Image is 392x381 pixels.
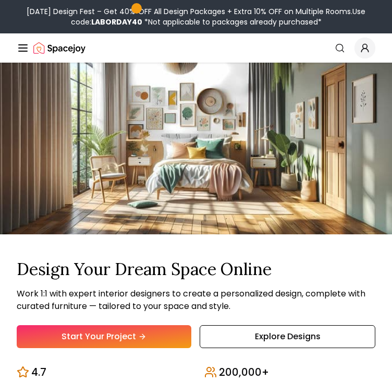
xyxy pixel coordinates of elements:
div: [DATE] Design Fest – Get 40% OFF All Design Packages + Extra 10% OFF on Multiple Rooms. [4,6,388,27]
nav: Global [17,33,375,63]
span: Use code: [71,6,366,27]
a: Explore Designs [200,325,375,348]
p: 200,000+ [219,365,269,379]
a: Spacejoy [33,38,85,58]
span: *Not applicable to packages already purchased* [142,17,322,27]
a: Start Your Project [17,325,191,348]
b: LABORDAY40 [91,17,142,27]
img: Spacejoy Logo [33,38,85,58]
h1: Design Your Dream Space Online [17,259,375,279]
p: 4.7 [31,365,46,379]
p: Work 1:1 with expert interior designers to create a personalized design, complete with curated fu... [17,288,375,313]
